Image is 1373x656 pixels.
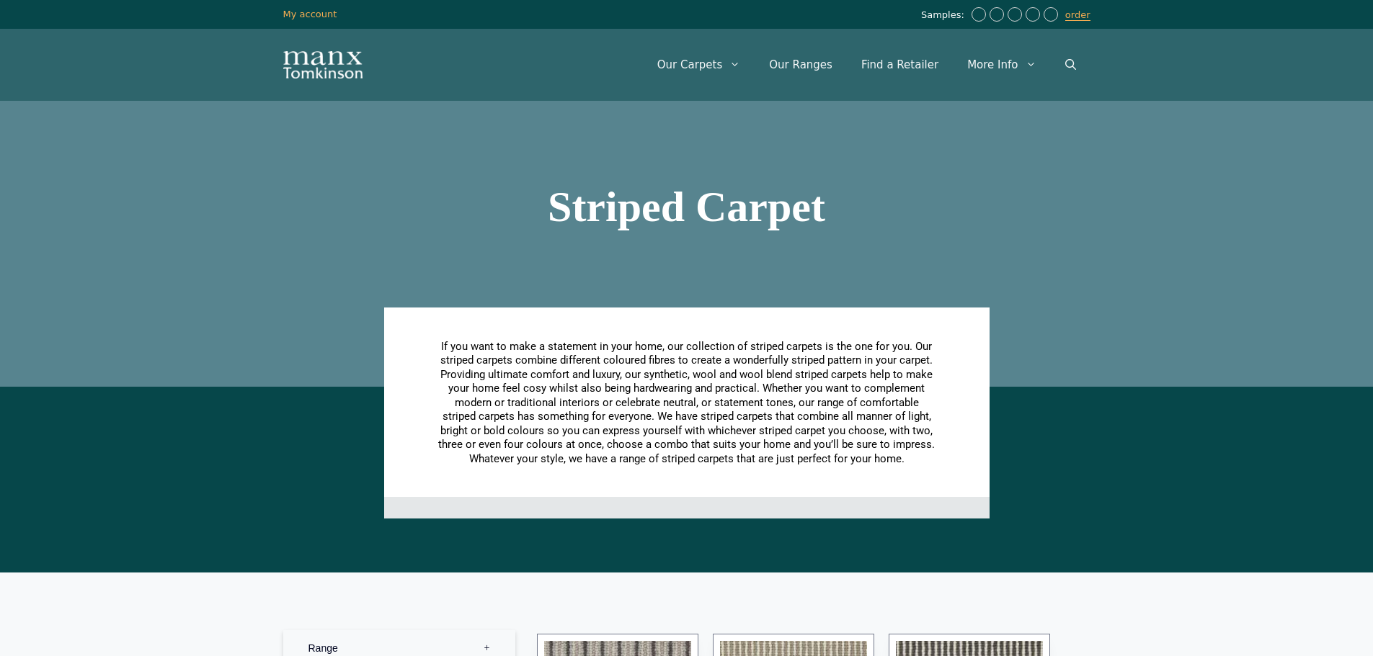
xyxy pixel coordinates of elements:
[643,43,755,86] a: Our Carpets
[1051,43,1090,86] a: Open Search Bar
[847,43,953,86] a: Find a Retailer
[283,51,363,78] img: Manx Tomkinson
[953,43,1050,86] a: More Info
[438,340,935,465] span: If you want to make a statement in your home, our collection of striped carpets is the one for yo...
[1065,9,1090,21] a: order
[643,43,1090,86] nav: Primary
[755,43,847,86] a: Our Ranges
[283,185,1090,228] h1: Striped Carpet
[921,9,968,22] span: Samples:
[283,9,337,19] a: My account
